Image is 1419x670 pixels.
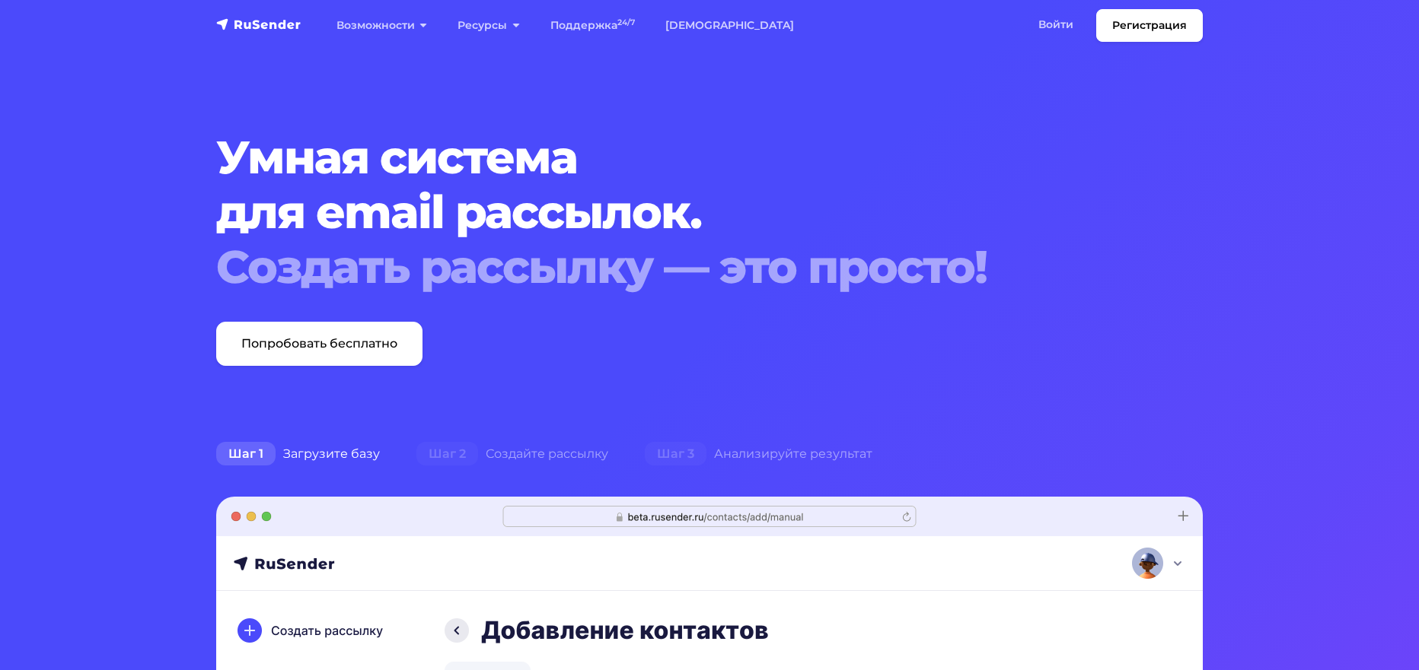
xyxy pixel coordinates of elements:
[216,322,423,366] a: Попробовать бесплатно
[216,17,301,32] img: RuSender
[1096,9,1203,42] a: Регистрация
[650,10,809,41] a: [DEMOGRAPHIC_DATA]
[398,439,627,469] div: Создайте рассылку
[645,442,706,466] span: Шаг 3
[416,442,478,466] span: Шаг 2
[198,439,398,469] div: Загрузите базу
[617,17,635,27] sup: 24/7
[216,442,276,466] span: Шаг 1
[442,10,534,41] a: Ресурсы
[627,439,891,469] div: Анализируйте результат
[321,10,442,41] a: Возможности
[216,240,1119,294] div: Создать рассылку — это просто!
[1023,9,1089,40] a: Войти
[535,10,650,41] a: Поддержка24/7
[216,130,1119,294] h1: Умная система для email рассылок.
